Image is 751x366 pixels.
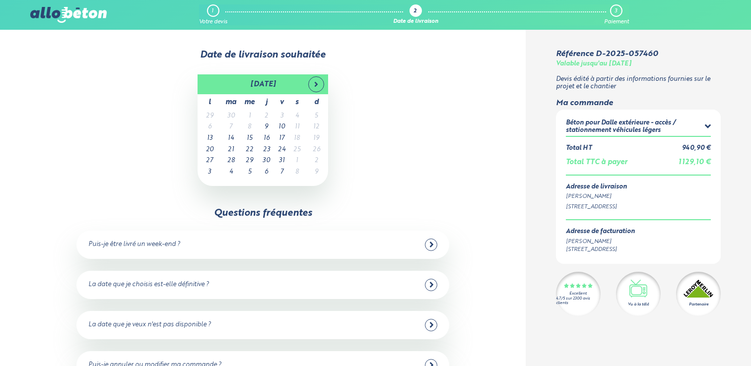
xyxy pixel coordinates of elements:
span: 1 129,10 € [679,159,711,166]
th: d [304,94,328,111]
td: 10 [274,122,289,133]
div: 3 [614,8,617,14]
div: Puis-je être livré un week-end ? [88,241,180,248]
td: 11 [289,122,304,133]
div: La date que je choisis est-elle définitive ? [88,281,209,289]
td: 27 [198,155,221,167]
div: [PERSON_NAME] [566,238,635,246]
div: Valable jusqu'au [DATE] [556,61,631,68]
div: Paiement [604,19,629,25]
div: Vu à la télé [628,302,649,307]
td: 22 [240,144,259,156]
td: 30 [259,155,274,167]
div: Date de livraison souhaitée [30,50,496,61]
td: 3 [198,167,221,178]
div: Ma commande [556,99,721,108]
td: 16 [259,133,274,144]
td: 14 [221,133,240,144]
th: ma [221,94,240,111]
td: 4 [289,111,304,122]
td: 15 [240,133,259,144]
td: 7 [221,122,240,133]
div: 2 [413,8,416,15]
div: 1 [211,8,213,14]
div: La date que je veux n'est pas disponible ? [88,321,211,329]
div: Adresse de livraison [566,183,711,191]
td: 6 [198,122,221,133]
div: Partenaire [689,302,708,307]
td: 23 [259,144,274,156]
td: 7 [274,167,289,178]
iframe: Help widget launcher [663,327,740,355]
td: 20 [198,144,221,156]
div: Référence D-2025-057460 [556,50,658,59]
div: Total TTC à payer [566,158,627,167]
th: s [289,94,304,111]
td: 28 [221,155,240,167]
div: Questions fréquentes [214,208,312,219]
th: [DATE] [221,74,304,94]
div: Adresse de facturation [566,228,635,236]
td: 5 [240,167,259,178]
div: [PERSON_NAME] [566,192,711,201]
summary: Béton pour Dalle extérieure - accès / stationnement véhicules légers [566,120,711,136]
td: 12 [304,122,328,133]
td: 30 [221,111,240,122]
div: [STREET_ADDRESS] [566,245,635,254]
td: 2 [304,155,328,167]
td: 18 [289,133,304,144]
td: 9 [259,122,274,133]
p: Devis édité à partir des informations fournies sur le projet et le chantier [556,76,721,90]
td: 5 [304,111,328,122]
a: 2 Date de livraison [393,4,438,25]
td: 4 [221,167,240,178]
td: 8 [289,167,304,178]
td: 29 [198,111,221,122]
td: 3 [274,111,289,122]
td: 1 [240,111,259,122]
td: 9 [304,167,328,178]
img: allobéton [30,7,107,23]
td: 25 [289,144,304,156]
th: j [259,94,274,111]
div: [STREET_ADDRESS] [566,203,711,211]
div: Date de livraison [393,19,438,25]
td: 31 [274,155,289,167]
td: 26 [304,144,328,156]
th: l [198,94,221,111]
td: 6 [259,167,274,178]
a: 1 Votre devis [199,4,227,25]
td: 17 [274,133,289,144]
td: 21 [221,144,240,156]
td: 19 [304,133,328,144]
div: Béton pour Dalle extérieure - accès / stationnement véhicules légers [566,120,705,134]
div: 940,90 € [682,145,711,152]
th: v [274,94,289,111]
td: 13 [198,133,221,144]
div: Votre devis [199,19,227,25]
div: 4.7/5 sur 2300 avis clients [556,297,601,305]
div: Total HT [566,145,592,152]
div: Excellent [569,292,587,296]
td: 29 [240,155,259,167]
a: 3 Paiement [604,4,629,25]
td: 24 [274,144,289,156]
th: me [240,94,259,111]
td: 8 [240,122,259,133]
td: 2 [259,111,274,122]
td: 1 [289,155,304,167]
